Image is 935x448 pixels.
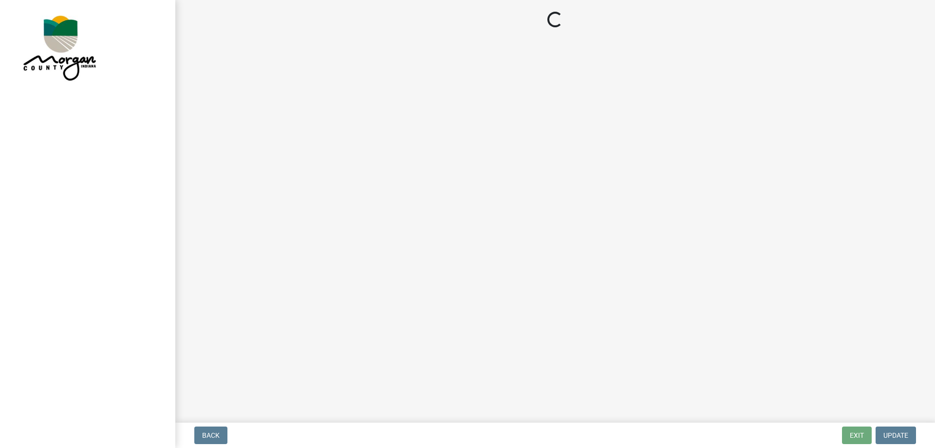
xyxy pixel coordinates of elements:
img: Morgan County, Indiana [19,10,98,83]
button: Update [876,427,916,444]
button: Exit [842,427,872,444]
span: Update [883,431,908,439]
button: Back [194,427,227,444]
span: Back [202,431,220,439]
